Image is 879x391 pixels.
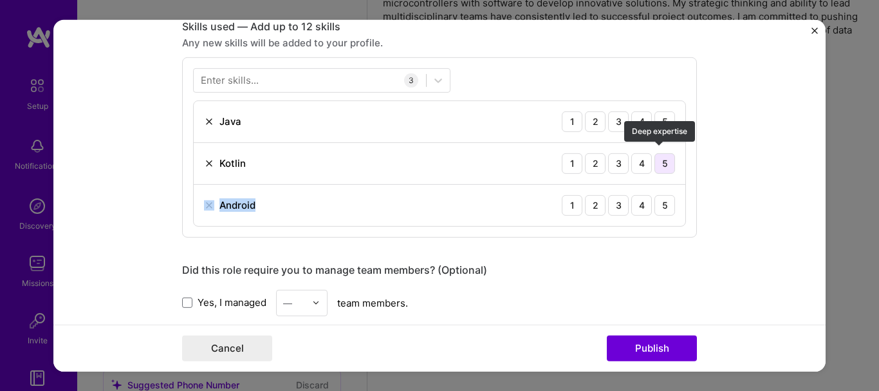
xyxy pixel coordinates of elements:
[654,195,675,215] div: 5
[204,158,214,168] img: Remove
[608,111,629,131] div: 3
[631,195,652,215] div: 4
[562,153,582,173] div: 1
[654,153,675,173] div: 5
[585,111,606,131] div: 2
[182,263,697,276] div: Did this role require you to manage team members? (Optional)
[182,289,697,316] div: team members.
[631,153,652,173] div: 4
[219,115,241,128] div: Java
[585,195,606,215] div: 2
[204,200,214,210] img: Remove
[198,296,266,309] span: Yes, I managed
[608,195,629,215] div: 3
[607,336,697,361] button: Publish
[312,299,320,307] img: drop icon
[562,111,582,131] div: 1
[201,73,259,87] div: Enter skills...
[219,198,255,212] div: Android
[283,296,292,309] div: —
[219,157,246,170] div: Kotlin
[182,35,697,49] div: Any new skills will be added to your profile.
[631,111,652,131] div: 4
[608,153,629,173] div: 3
[562,195,582,215] div: 1
[204,116,214,126] img: Remove
[182,336,272,361] button: Cancel
[404,73,418,87] div: 3
[585,153,606,173] div: 2
[654,111,675,131] div: 5
[182,19,697,33] div: Skills used — Add up to 12 skills
[811,27,818,41] button: Close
